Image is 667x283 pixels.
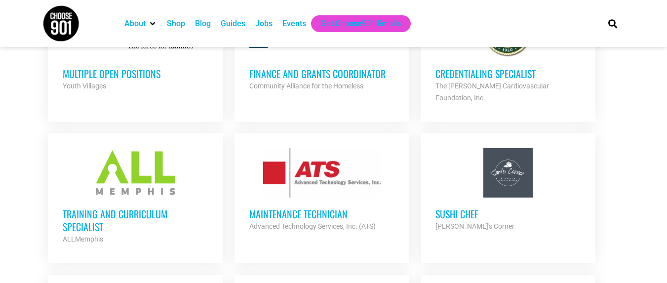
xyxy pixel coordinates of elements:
nav: Main nav [119,15,591,32]
a: Blog [195,18,211,30]
a: About [124,18,146,30]
a: Sushi Chef [PERSON_NAME]'s Corner [421,133,595,247]
div: Search [604,15,621,32]
div: About [119,15,162,32]
a: Guides [221,18,245,30]
a: Get Choose901 Emails [321,18,401,30]
a: Jobs [255,18,273,30]
strong: [PERSON_NAME]'s Corner [435,222,514,230]
strong: Community Alliance for the Homeless [249,82,363,90]
strong: The [PERSON_NAME] Cardiovascular Foundation, Inc. [435,82,549,102]
a: Events [282,18,306,30]
h3: Finance and Grants Coordinator [249,67,394,80]
h3: Training and Curriculum Specialist [63,207,208,233]
strong: Advanced Technology Services, Inc. (ATS) [249,222,376,230]
a: Training and Curriculum Specialist ALLMemphis [48,133,223,260]
strong: ALLMemphis [63,235,103,243]
h3: Sushi Chef [435,207,581,220]
a: Shop [167,18,185,30]
strong: Youth Villages [63,82,106,90]
h3: Credentialing Specialist [435,67,581,80]
h3: Maintenance Technician [249,207,394,220]
a: Maintenance Technician Advanced Technology Services, Inc. (ATS) [235,133,409,247]
h3: Multiple Open Positions [63,67,208,80]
